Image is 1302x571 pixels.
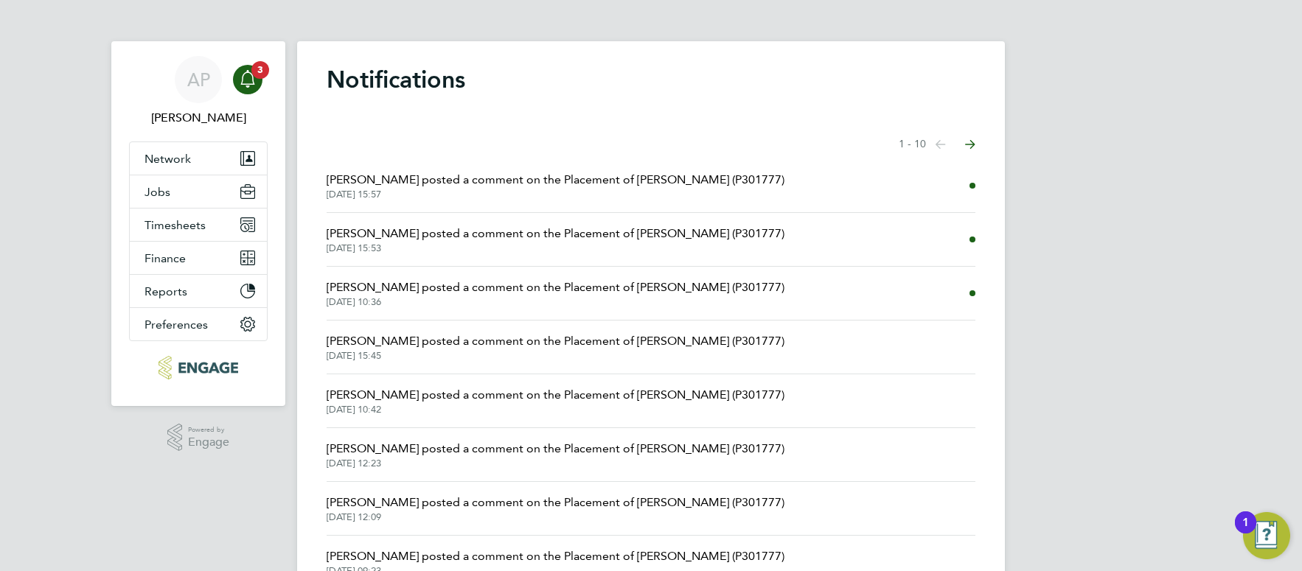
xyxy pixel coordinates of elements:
[327,350,784,362] span: [DATE] 15:45
[327,386,784,416] a: [PERSON_NAME] posted a comment on the Placement of [PERSON_NAME] (P301777)[DATE] 10:42
[187,70,210,89] span: AP
[159,356,237,379] img: tr2rec-logo-retina.png
[145,251,186,265] span: Finance
[233,56,262,103] a: 3
[130,209,267,241] button: Timesheets
[327,404,784,416] span: [DATE] 10:42
[327,332,784,362] a: [PERSON_NAME] posted a comment on the Placement of [PERSON_NAME] (P301777)[DATE] 15:45
[327,332,784,350] span: [PERSON_NAME] posted a comment on the Placement of [PERSON_NAME] (P301777)
[327,296,784,308] span: [DATE] 10:36
[130,175,267,208] button: Jobs
[130,242,267,274] button: Finance
[327,458,784,469] span: [DATE] 12:23
[145,318,208,332] span: Preferences
[111,41,285,406] nav: Main navigation
[129,109,268,127] span: Amber Pollard
[1243,512,1290,559] button: Open Resource Center, 1 new notification
[327,494,784,511] span: [PERSON_NAME] posted a comment on the Placement of [PERSON_NAME] (P301777)
[327,440,784,458] span: [PERSON_NAME] posted a comment on the Placement of [PERSON_NAME] (P301777)
[327,171,784,200] a: [PERSON_NAME] posted a comment on the Placement of [PERSON_NAME] (P301777)[DATE] 15:57
[327,494,784,523] a: [PERSON_NAME] posted a comment on the Placement of [PERSON_NAME] (P301777)[DATE] 12:09
[145,185,170,199] span: Jobs
[251,61,269,79] span: 3
[327,242,784,254] span: [DATE] 15:53
[327,547,784,565] span: [PERSON_NAME] posted a comment on the Placement of [PERSON_NAME] (P301777)
[145,218,206,232] span: Timesheets
[145,152,191,166] span: Network
[327,171,784,189] span: [PERSON_NAME] posted a comment on the Placement of [PERSON_NAME] (P301777)
[327,225,784,242] span: [PERSON_NAME] posted a comment on the Placement of [PERSON_NAME] (P301777)
[327,279,784,308] a: [PERSON_NAME] posted a comment on the Placement of [PERSON_NAME] (P301777)[DATE] 10:36
[327,225,784,254] a: [PERSON_NAME] posted a comment on the Placement of [PERSON_NAME] (P301777)[DATE] 15:53
[327,511,784,523] span: [DATE] 12:09
[327,65,975,94] h1: Notifications
[130,142,267,175] button: Network
[327,440,784,469] a: [PERSON_NAME] posted a comment on the Placement of [PERSON_NAME] (P301777)[DATE] 12:23
[167,424,230,452] a: Powered byEngage
[130,275,267,307] button: Reports
[129,356,268,379] a: Go to home page
[899,130,975,159] nav: Select page of notifications list
[188,424,229,436] span: Powered by
[327,189,784,200] span: [DATE] 15:57
[899,137,926,152] span: 1 - 10
[327,279,784,296] span: [PERSON_NAME] posted a comment on the Placement of [PERSON_NAME] (P301777)
[145,284,187,298] span: Reports
[130,308,267,340] button: Preferences
[188,436,229,449] span: Engage
[1242,522,1249,542] div: 1
[129,56,268,127] a: AP[PERSON_NAME]
[327,386,784,404] span: [PERSON_NAME] posted a comment on the Placement of [PERSON_NAME] (P301777)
